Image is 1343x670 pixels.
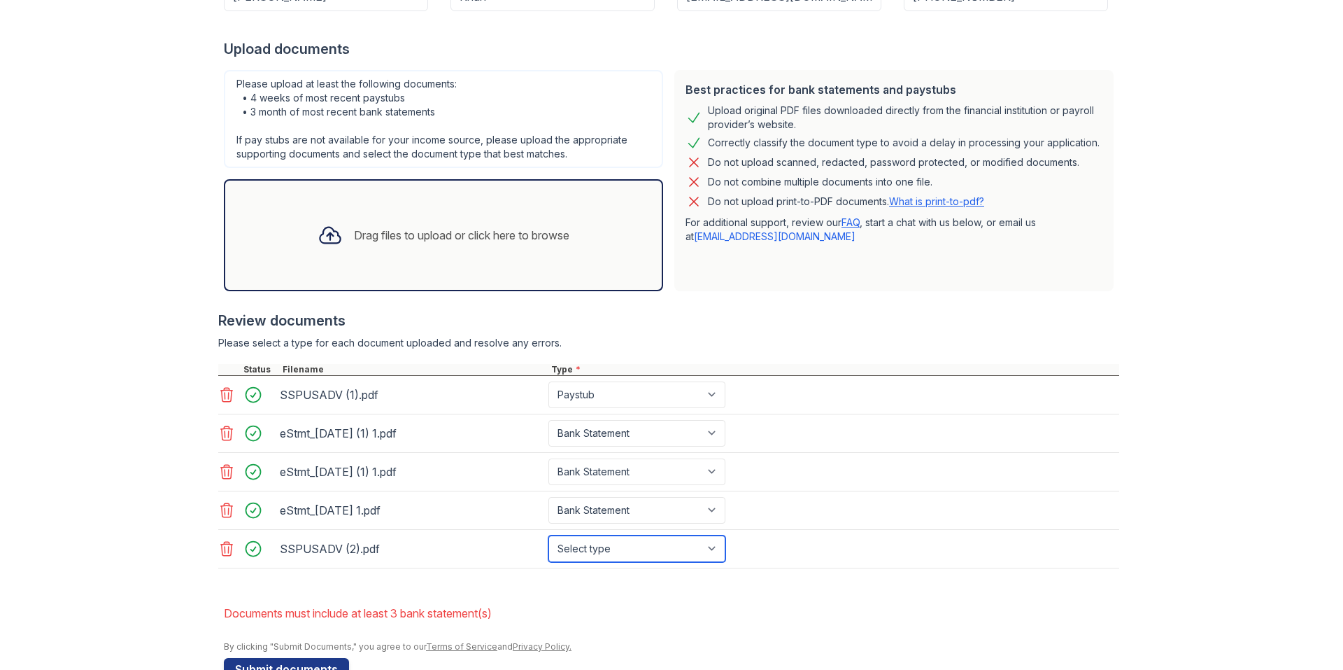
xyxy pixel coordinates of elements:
[708,154,1079,171] div: Do not upload scanned, redacted, password protected, or modified documents.
[548,364,1119,375] div: Type
[280,422,543,445] div: eStmt_[DATE] (1) 1.pdf
[224,70,663,168] div: Please upload at least the following documents: • 4 weeks of most recent paystubs • 3 month of mo...
[841,216,860,228] a: FAQ
[426,641,497,652] a: Terms of Service
[708,134,1100,151] div: Correctly classify the document type to avoid a delay in processing your application.
[280,538,543,560] div: SSPUSADV (2).pdf
[889,195,984,207] a: What is print-to-pdf?
[280,461,543,483] div: eStmt_[DATE] (1) 1.pdf
[694,230,855,242] a: [EMAIL_ADDRESS][DOMAIN_NAME]
[280,364,548,375] div: Filename
[280,384,543,406] div: SSPUSADV (1).pdf
[218,336,1119,350] div: Please select a type for each document uploaded and resolve any errors.
[354,227,569,244] div: Drag files to upload or click here to browse
[685,216,1102,244] p: For additional support, review our , start a chat with us below, or email us at
[241,364,280,375] div: Status
[224,599,1119,627] li: Documents must include at least 3 bank statement(s)
[513,641,571,652] a: Privacy Policy.
[708,195,984,209] p: Do not upload print-to-PDF documents.
[280,499,543,522] div: eStmt_[DATE] 1.pdf
[224,641,1119,652] div: By clicking "Submit Documents," you agree to our and
[218,311,1119,330] div: Review documents
[708,174,932,190] div: Do not combine multiple documents into one file.
[685,81,1102,98] div: Best practices for bank statements and paystubs
[224,39,1119,59] div: Upload documents
[708,104,1102,132] div: Upload original PDF files downloaded directly from the financial institution or payroll provider’...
